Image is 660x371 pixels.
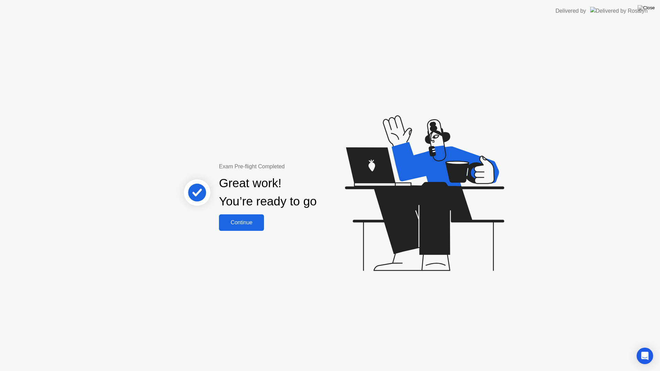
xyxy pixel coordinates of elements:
div: Great work! You’re ready to go [219,174,317,211]
div: Delivered by [555,7,586,15]
div: Open Intercom Messenger [637,348,653,364]
div: Exam Pre-flight Completed [219,162,361,171]
img: Close [638,5,655,11]
div: Continue [221,220,262,226]
button: Continue [219,214,264,231]
img: Delivered by Rosalyn [590,7,648,15]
